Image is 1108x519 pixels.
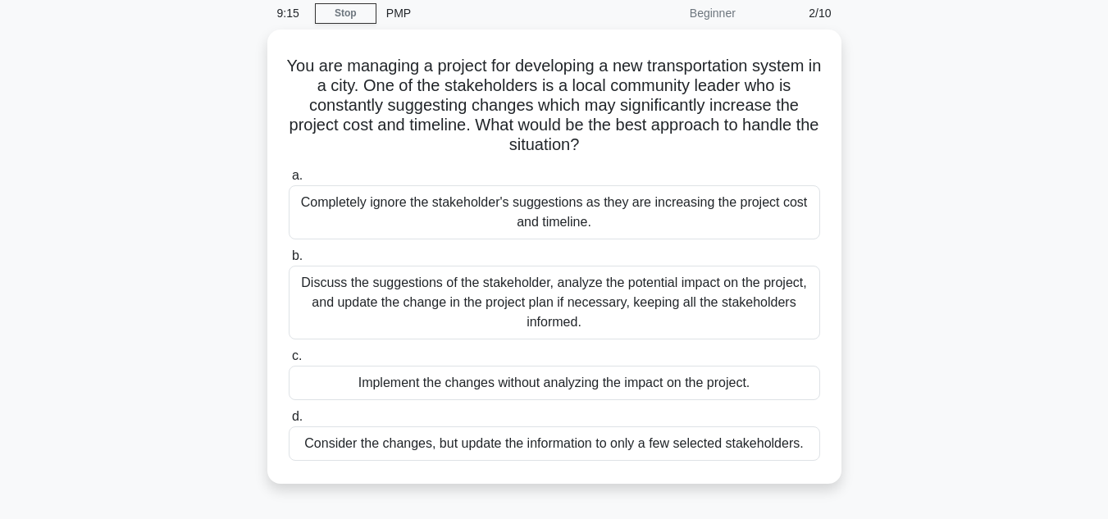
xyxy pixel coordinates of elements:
[289,366,820,400] div: Implement the changes without analyzing the impact on the project.
[289,185,820,239] div: Completely ignore the stakeholder's suggestions as they are increasing the project cost and timel...
[292,348,302,362] span: c.
[292,168,303,182] span: a.
[315,3,376,24] a: Stop
[292,409,303,423] span: d.
[287,56,822,156] h5: You are managing a project for developing a new transportation system in a city. One of the stake...
[289,426,820,461] div: Consider the changes, but update the information to only a few selected stakeholders.
[292,248,303,262] span: b.
[289,266,820,339] div: Discuss the suggestions of the stakeholder, analyze the potential impact on the project, and upda...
